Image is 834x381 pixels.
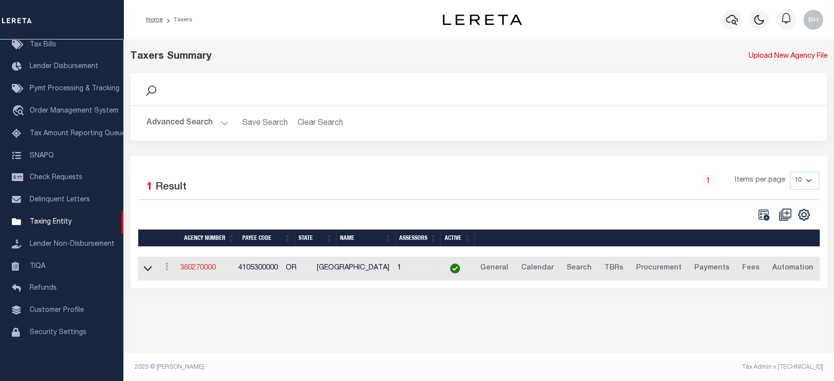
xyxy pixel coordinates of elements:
[146,17,163,23] a: Home
[12,105,28,118] i: travel_explore
[130,49,649,64] div: Taxers Summary
[238,229,295,247] th: Payee Code: activate to sort column ascending
[30,63,98,70] span: Lender Disbursement
[632,261,686,276] a: Procurement
[393,257,438,281] td: 1
[282,257,313,281] td: OR
[180,229,238,247] th: Agency Number: activate to sort column ascending
[30,241,114,248] span: Lender Non-Disbursement
[147,114,228,133] button: Advanced Search
[336,229,395,247] th: Name: activate to sort column ascending
[234,257,282,281] td: 4105300000
[30,285,57,292] span: Refunds
[517,261,558,276] a: Calendar
[295,229,336,247] th: State: activate to sort column ascending
[127,363,479,372] div: 2025 © [PERSON_NAME].
[735,175,785,186] span: Items per page
[30,219,72,226] span: Taxing Entity
[443,14,522,25] img: logo-dark.svg
[738,261,764,276] a: Fees
[476,261,513,276] a: General
[395,229,440,247] th: Assessors: activate to sort column ascending
[155,180,187,195] label: Result
[30,85,119,92] span: Pymt Processing & Tracking
[562,261,596,276] a: Search
[30,130,126,137] span: Tax Amount Reporting Queue
[163,15,192,24] li: Taxers
[30,174,82,181] span: Check Requests
[703,175,714,186] a: 1
[486,363,823,372] div: Tax Admin v.[TECHNICAL_ID]
[690,261,734,276] a: Payments
[749,51,828,62] a: Upload New Agency File
[30,108,118,114] span: Order Management System
[30,41,56,48] span: Tax Bills
[450,264,460,273] img: check-icon-green.svg
[313,257,393,281] td: [GEOGRAPHIC_DATA]
[768,261,818,276] a: Automation
[803,10,823,30] img: svg+xml;base64,PHN2ZyB4bWxucz0iaHR0cDovL3d3dy53My5vcmcvMjAwMC9zdmciIHBvaW50ZXItZXZlbnRzPSJub25lIi...
[440,229,474,247] th: Active: activate to sort column ascending
[147,182,152,192] span: 1
[180,265,216,271] a: 360270000
[30,263,45,269] span: TIQA
[30,152,54,159] span: SNAPQ
[30,196,90,203] span: Delinquent Letters
[30,329,86,336] span: Security Settings
[30,307,84,314] span: Customer Profile
[600,261,628,276] a: TBRs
